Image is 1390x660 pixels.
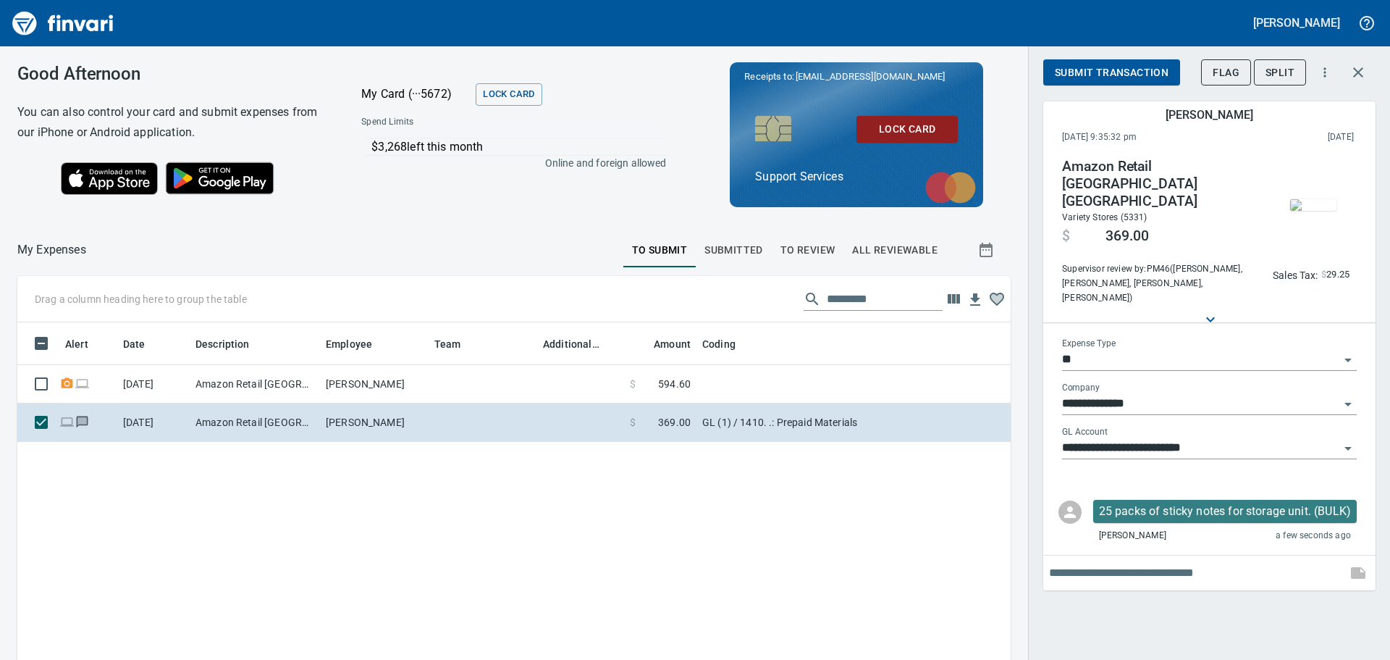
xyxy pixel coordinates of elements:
[943,288,964,310] button: Choose columns to display
[123,335,146,353] span: Date
[1254,59,1306,86] button: Split
[1321,267,1350,283] span: AI confidence: 99.0%
[75,379,90,388] span: Online transaction
[1055,64,1168,82] span: Submit Transaction
[117,404,190,442] td: [DATE]
[794,70,946,83] span: [EMAIL_ADDRESS][DOMAIN_NAME]
[17,102,325,143] h6: You can also control your card and submit expenses from our iPhone or Android application.
[986,288,1008,310] button: Column choices favorited. Click to reset to default
[1062,262,1259,306] span: Supervisor review by: PM46 ([PERSON_NAME], [PERSON_NAME], [PERSON_NAME], [PERSON_NAME])
[1341,55,1376,90] button: Close transaction
[630,415,636,430] span: $
[1062,158,1259,210] h4: Amazon Retail [GEOGRAPHIC_DATA] [GEOGRAPHIC_DATA]
[1093,500,1357,523] div: Click for options
[1099,503,1351,520] p: 25 packs of sticky notes for storage unit. (BULK)
[1276,529,1351,543] span: a few seconds ago
[361,85,470,103] p: My Card (···5672)
[1201,59,1251,86] button: Flag
[17,241,86,259] nav: breadcrumb
[1062,130,1232,145] span: [DATE] 9:35:32 pm
[1062,383,1100,392] label: Company
[158,154,282,202] img: Get it on Google Play
[59,379,75,388] span: Receipt Required
[1105,227,1149,245] span: 369.00
[696,404,1058,442] td: GL (1) / 1410. .: Prepaid Materials
[1062,427,1108,436] label: GL Account
[1265,64,1294,82] span: Split
[117,365,190,404] td: [DATE]
[476,83,542,106] button: Lock Card
[852,241,938,259] span: All Reviewable
[61,162,158,195] img: Download on the App Store
[1099,529,1166,543] span: [PERSON_NAME]
[1273,268,1318,283] p: Sales Tax:
[654,335,691,353] span: Amount
[350,156,666,170] p: Online and foreign allowed
[65,335,88,353] span: Alert
[1338,350,1358,370] button: Open
[320,404,429,442] td: [PERSON_NAME]
[755,168,958,185] p: Support Services
[1253,15,1340,30] h5: [PERSON_NAME]
[75,417,90,427] span: Has messages
[190,365,320,404] td: Amazon Retail [GEOGRAPHIC_DATA] [GEOGRAPHIC_DATA]
[780,241,835,259] span: To Review
[1232,130,1354,145] span: This charge was settled by the merchant and appears on the 2025/10/11 statement.
[704,241,763,259] span: Submitted
[35,292,247,306] p: Drag a column heading here to group the table
[964,289,986,311] button: Download table
[1166,107,1252,122] h5: [PERSON_NAME]
[918,164,983,211] img: mastercard.svg
[59,417,75,427] span: Online transaction
[326,335,372,353] span: Employee
[1290,199,1336,211] img: receipts%2Ftapani%2F2025-10-03%2FNEsw9X4wyyOGIebisYSa9hDywWp2__ESIduZxuF0rDXyqIEAIc_2.jpg
[658,377,691,391] span: 594.60
[320,365,429,404] td: [PERSON_NAME]
[190,404,320,442] td: Amazon Retail [GEOGRAPHIC_DATA] [GEOGRAPHIC_DATA]
[1341,556,1376,590] span: This records your note into the expense
[434,335,480,353] span: Team
[17,64,325,84] h3: Good Afternoon
[635,335,691,353] span: Amount
[632,241,688,259] span: To Submit
[658,415,691,430] span: 369.00
[1269,264,1354,286] button: Sales Tax:$29.25
[1062,339,1116,348] label: Expense Type
[1338,394,1358,414] button: Open
[1250,12,1344,34] button: [PERSON_NAME]
[702,335,754,353] span: Coding
[744,70,969,84] p: Receipts to:
[1321,267,1326,283] span: $
[1309,57,1341,88] button: More
[1326,267,1350,283] span: 29.25
[9,6,117,41] img: Finvari
[1043,59,1180,86] button: Submit Transaction
[856,116,958,143] button: Lock Card
[483,86,534,103] span: Lock Card
[868,120,946,138] span: Lock Card
[543,335,618,353] span: Additional Reviewer
[195,335,250,353] span: Description
[371,138,665,156] p: $3,268 left this month
[123,335,164,353] span: Date
[195,335,269,353] span: Description
[543,335,599,353] span: Additional Reviewer
[326,335,391,353] span: Employee
[702,335,736,353] span: Coding
[630,377,636,391] span: $
[1062,212,1147,222] span: Variety Stores (5331)
[361,115,539,130] span: Spend Limits
[1213,64,1239,82] span: Flag
[434,335,461,353] span: Team
[17,241,86,259] p: My Expenses
[65,335,107,353] span: Alert
[1062,227,1070,245] span: $
[1338,438,1358,459] button: Open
